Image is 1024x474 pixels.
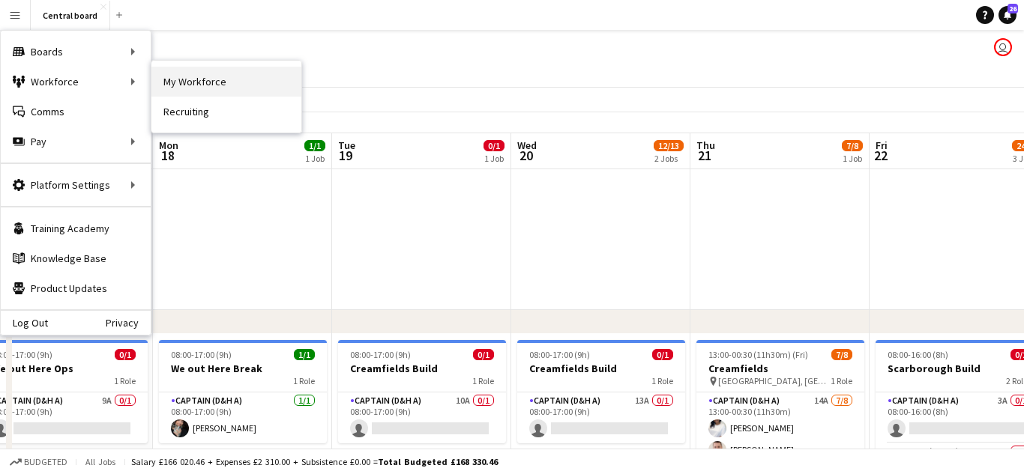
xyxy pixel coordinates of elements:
[517,362,685,375] h3: Creamfields Build
[1,273,151,303] a: Product Updates
[696,362,864,375] h3: Creamfields
[831,349,852,360] span: 7/8
[529,349,590,360] span: 08:00-17:00 (9h)
[106,317,151,329] a: Privacy
[517,340,685,443] app-job-card: 08:00-17:00 (9h)0/1Creamfields Build1 RoleCaptain (D&H A)13A0/108:00-17:00 (9h)
[114,375,136,386] span: 1 Role
[159,392,327,443] app-card-role: Captain (D&H A)1/108:00-17:00 (9h)[PERSON_NAME]
[157,147,178,164] span: 18
[151,97,301,127] a: Recruiting
[1,97,151,127] a: Comms
[831,375,852,386] span: 1 Role
[484,153,504,164] div: 1 Job
[999,6,1017,24] a: 26
[24,457,67,467] span: Budgeted
[338,139,355,152] span: Tue
[171,349,232,360] span: 08:00-17:00 (9h)
[338,392,506,443] app-card-role: Captain (D&H A)10A0/108:00-17:00 (9h)
[1,317,48,329] a: Log Out
[472,375,494,386] span: 1 Role
[517,392,685,443] app-card-role: Captain (D&H A)13A0/108:00-17:00 (9h)
[1,243,151,273] a: Knowledge Base
[517,139,537,152] span: Wed
[338,340,506,443] app-job-card: 08:00-17:00 (9h)0/1Creamfields Build1 RoleCaptain (D&H A)10A0/108:00-17:00 (9h)
[696,139,715,152] span: Thu
[159,139,178,152] span: Mon
[82,456,118,467] span: All jobs
[378,456,498,467] span: Total Budgeted £168 330.46
[651,375,673,386] span: 1 Role
[338,362,506,375] h3: Creamfields Build
[654,140,684,151] span: 12/13
[718,375,831,386] span: [GEOGRAPHIC_DATA], [GEOGRAPHIC_DATA]
[652,349,673,360] span: 0/1
[159,340,327,443] app-job-card: 08:00-17:00 (9h)1/1We out Here Break1 RoleCaptain (D&H A)1/108:00-17:00 (9h)[PERSON_NAME]
[876,139,888,152] span: Fri
[515,147,537,164] span: 20
[843,153,862,164] div: 1 Job
[873,147,888,164] span: 22
[1,67,151,97] div: Workforce
[473,349,494,360] span: 0/1
[1,37,151,67] div: Boards
[31,1,110,30] button: Central board
[842,140,863,151] span: 7/8
[694,147,715,164] span: 21
[7,454,70,470] button: Budgeted
[293,375,315,386] span: 1 Role
[304,140,325,151] span: 1/1
[708,349,808,360] span: 13:00-00:30 (11h30m) (Fri)
[350,349,411,360] span: 08:00-17:00 (9h)
[994,38,1012,56] app-user-avatar: Hayley Ekwubiri
[305,153,325,164] div: 1 Job
[159,362,327,375] h3: We out Here Break
[484,140,505,151] span: 0/1
[1,127,151,157] div: Pay
[336,147,355,164] span: 19
[151,67,301,97] a: My Workforce
[294,349,315,360] span: 1/1
[131,456,498,467] div: Salary £166 020.46 + Expenses £2 310.00 + Subsistence £0.00 =
[1,170,151,200] div: Platform Settings
[115,349,136,360] span: 0/1
[888,349,948,360] span: 08:00-16:00 (8h)
[1008,4,1018,13] span: 26
[654,153,683,164] div: 2 Jobs
[1,213,151,243] a: Training Academy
